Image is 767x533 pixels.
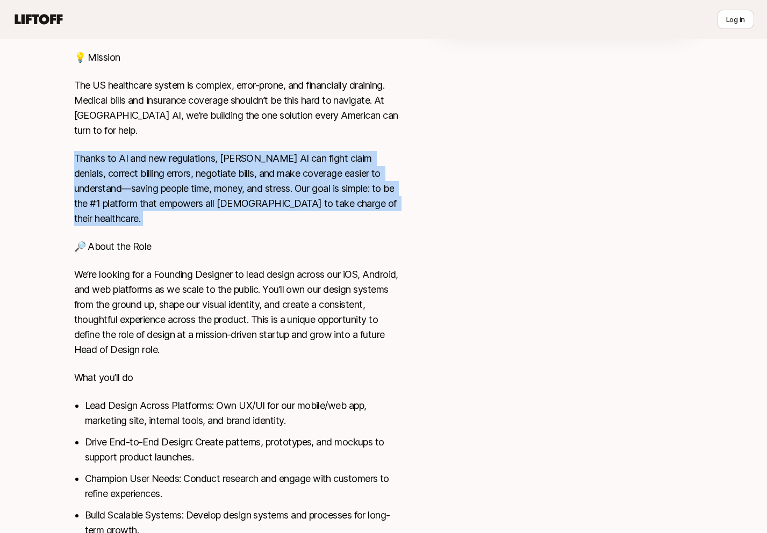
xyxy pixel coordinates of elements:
[74,50,401,65] p: 💡 Mission
[74,239,401,254] p: 🔎 About the Role
[717,10,754,29] button: Log in
[74,151,401,226] p: Thanks to AI and new regulations, [PERSON_NAME] AI can fight claim denials, correct billing error...
[74,78,401,138] p: The US healthcare system is complex, error-prone, and financially draining. Medical bills and ins...
[74,267,401,357] p: We’re looking for a Founding Designer to lead design across our iOS, Android, and web platforms a...
[85,398,401,428] li: Lead Design Across Platforms: Own UX/UI for our mobile/web app, marketing site, internal tools, a...
[85,471,401,501] li: Champion User Needs: Conduct research and engage with customers to refine experiences.
[85,435,401,465] li: Drive End-to-End Design: Create patterns, prototypes, and mockups to support product launches.
[74,370,401,385] p: What you’ll do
